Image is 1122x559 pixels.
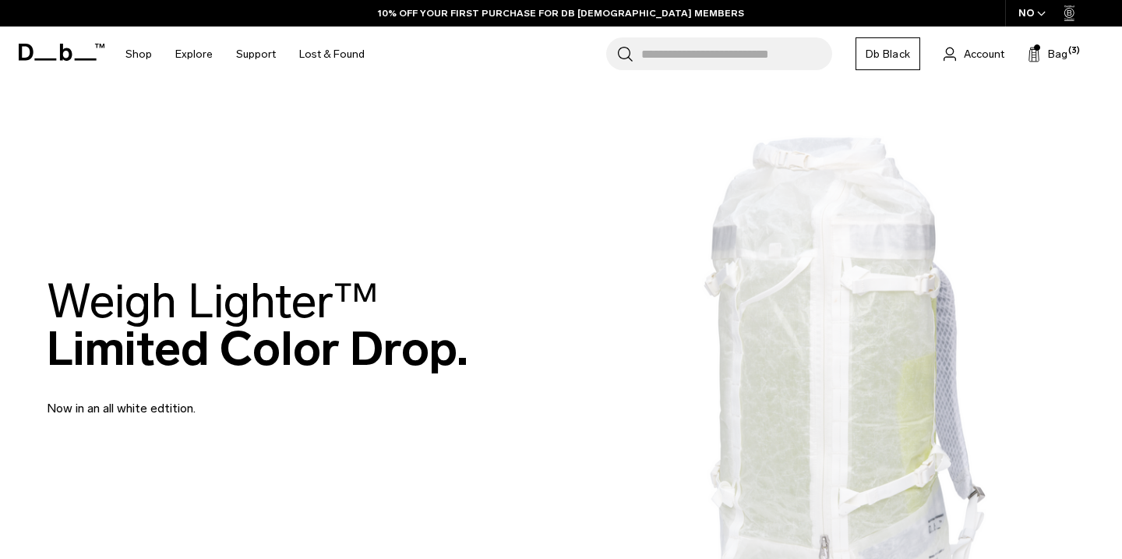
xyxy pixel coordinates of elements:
[114,27,376,82] nav: Main Navigation
[299,27,365,82] a: Lost & Found
[125,27,152,82] a: Shop
[47,278,468,373] h2: Limited Color Drop.
[236,27,276,82] a: Support
[378,6,744,20] a: 10% OFF YOUR FIRST PURCHASE FOR DB [DEMOGRAPHIC_DATA] MEMBERS
[47,380,421,418] p: Now in an all white edtition.
[944,44,1004,63] a: Account
[1048,46,1067,62] span: Bag
[856,37,920,70] a: Db Black
[47,273,379,330] span: Weigh Lighter™
[175,27,213,82] a: Explore
[1068,44,1080,58] span: (3)
[964,46,1004,62] span: Account
[1028,44,1067,63] button: Bag (3)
